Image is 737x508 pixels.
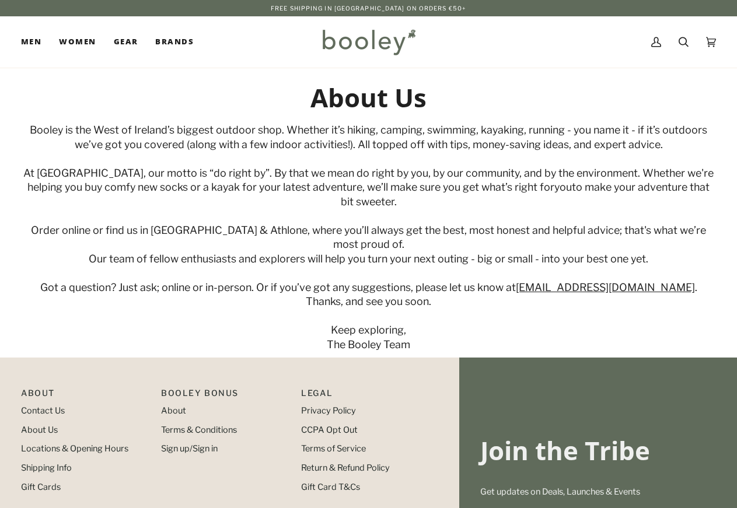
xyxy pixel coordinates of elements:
[161,387,289,405] p: Booley Bonus
[161,443,218,454] a: Sign up/Sign in
[21,443,128,454] a: Locations & Opening Hours
[21,36,41,48] span: Men
[480,486,716,499] p: Get updates on Deals, Launches & Events
[341,181,710,208] span: to make your adventure that bit sweeter.
[40,281,516,293] span: Got a question? Just ask; online or in-person. Or if you’ve got any suggestions, please let us kn...
[554,181,572,193] span: you
[50,16,104,68] a: Women
[21,482,61,492] a: Gift Cards
[271,3,466,13] p: Free Shipping in [GEOGRAPHIC_DATA] on Orders €50+
[21,425,58,435] a: About Us
[114,36,138,48] span: Gear
[31,223,706,250] span: Order online or find us in [GEOGRAPHIC_DATA] & Athlone, where you’ll always get the best, most ho...
[89,252,648,264] span: Our team of fellow enthusiasts and explorers will help you turn your next outing - big or small -...
[306,281,697,307] span: . Thanks, and see you soon.
[327,338,410,351] span: The Booley Team
[301,463,390,473] a: Return & Refund Policy
[105,16,147,68] a: Gear
[161,405,186,416] a: About
[301,387,429,405] p: Pipeline_Footer Sub
[30,124,707,150] span: Booley is the West of Ireland’s biggest outdoor shop. Whether it’s hiking, camping, swimming, kay...
[516,281,695,293] a: [EMAIL_ADDRESS][DOMAIN_NAME]
[331,324,406,336] span: Keep exploring,
[21,463,72,473] a: Shipping Info
[146,16,202,68] a: Brands
[59,36,96,48] span: Women
[480,435,716,467] h3: Join the Tribe
[301,443,366,454] a: Terms of Service
[317,25,420,59] img: Booley
[161,425,237,435] a: Terms & Conditions
[21,405,65,416] a: Contact Us
[301,425,358,435] a: CCPA Opt Out
[23,166,714,193] span: At [GEOGRAPHIC_DATA], our motto is “do right by”. By that we mean do right by you, by our communi...
[301,482,360,492] a: Gift Card T&Cs
[21,387,149,405] p: Pipeline_Footer Main
[155,36,194,48] span: Brands
[301,405,356,416] a: Privacy Policy
[21,82,716,114] h2: About Us
[21,16,50,68] a: Men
